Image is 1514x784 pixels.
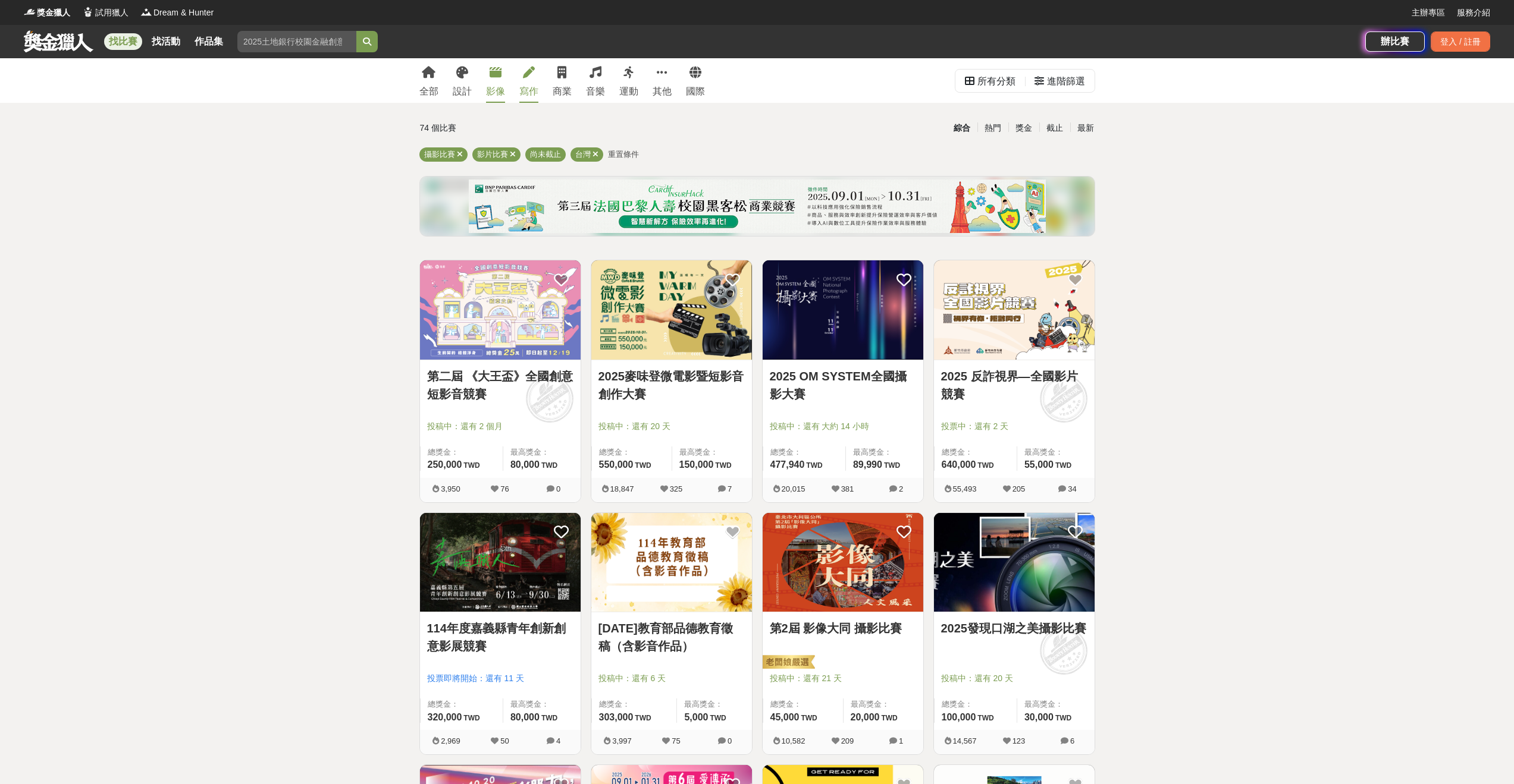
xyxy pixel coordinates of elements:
[427,420,573,433] span: 投稿中：還有 2 個月
[728,484,732,493] span: 7
[541,461,557,470] span: TWD
[619,58,638,103] a: 運動
[586,84,605,99] div: 音樂
[941,672,1087,685] span: 投稿中：還有 20 天
[1365,32,1425,52] a: 辦比賽
[610,484,634,493] span: 18,847
[679,446,745,458] span: 最高獎金：
[782,736,805,745] span: 10,582
[851,698,916,710] span: 最高獎金：
[1008,118,1039,138] div: 獎金
[153,7,214,19] span: Dream & Hunter
[486,58,505,103] a: 影像
[510,459,540,470] span: 80,000
[598,367,745,403] a: 2025麥味登微電影暨短影音創作大賽
[1024,459,1054,470] span: 55,000
[670,484,683,493] span: 325
[853,446,916,458] span: 最高獎金：
[763,513,923,612] img: Cover Image
[770,459,805,470] span: 477,940
[420,260,581,360] img: Cover Image
[104,33,142,50] a: 找比賽
[1024,712,1054,722] span: 30,000
[942,712,976,722] span: 100,000
[428,698,496,710] span: 總獎金：
[760,654,815,671] img: 老闆娘嚴選
[599,459,634,470] span: 550,000
[770,446,838,458] span: 總獎金：
[941,619,1087,637] a: 2025發現口湖之美攝影比賽
[942,698,1010,710] span: 總獎金：
[428,459,462,470] span: 250,000
[82,7,128,19] a: Logo試用獵人
[1070,736,1074,745] span: 6
[441,736,460,745] span: 2,969
[1070,118,1101,138] div: 最新
[941,367,1087,403] a: 2025 反詐視界—全國影片競賽
[806,461,822,470] span: TWD
[934,260,1095,360] img: Cover Image
[942,446,1010,458] span: 總獎金：
[635,714,651,722] span: TWD
[946,118,977,138] div: 綜合
[934,260,1095,360] a: Cover Image
[591,260,752,360] img: Cover Image
[1039,118,1070,138] div: 截止
[853,459,882,470] span: 89,990
[428,712,462,722] span: 320,000
[1068,484,1076,493] span: 34
[841,736,854,745] span: 209
[851,712,880,722] span: 20,000
[599,698,670,710] span: 總獎金：
[95,7,128,19] span: 試用獵人
[598,672,745,685] span: 投稿中：還有 6 天
[591,260,752,360] a: Cover Image
[420,118,644,138] div: 74 個比賽
[427,367,573,403] a: 第二屆 《大王盃》全國創意短影音競賽
[428,446,496,458] span: 總獎金：
[801,714,817,722] span: TWD
[1055,714,1071,722] span: TWD
[608,150,639,159] span: 重置條件
[500,484,509,493] span: 76
[1013,736,1026,745] span: 123
[586,58,605,103] a: 音樂
[486,84,505,99] div: 影像
[977,118,1008,138] div: 熱門
[770,420,916,433] span: 投稿中：還有 大約 14 小時
[469,180,1046,233] img: c5de0e1a-e514-4d63-bbd2-29f80b956702.png
[1412,7,1445,19] a: 主辦專區
[556,736,560,745] span: 4
[942,459,976,470] span: 640,000
[782,484,805,493] span: 20,015
[953,736,977,745] span: 14,567
[1024,446,1087,458] span: 最高獎金：
[419,84,438,99] div: 全部
[519,58,538,103] a: 寫作
[477,150,508,159] span: 影片比賽
[841,484,854,493] span: 381
[519,84,538,99] div: 寫作
[619,84,638,99] div: 運動
[977,461,993,470] span: TWD
[770,712,800,722] span: 45,000
[419,58,438,103] a: 全部
[684,698,744,710] span: 最高獎金：
[635,461,651,470] span: TWD
[763,260,923,360] img: Cover Image
[770,367,916,403] a: 2025 OM SYSTEM全國攝影大賽
[140,6,152,18] img: Logo
[1457,7,1490,19] a: 服務介紹
[1024,698,1087,710] span: 最高獎金：
[541,714,557,722] span: TWD
[463,461,479,470] span: TWD
[672,736,680,745] span: 75
[500,736,509,745] span: 50
[553,58,572,103] a: 商業
[420,260,581,360] a: Cover Image
[37,7,70,19] span: 獎金獵人
[510,698,573,710] span: 最高獎金：
[530,150,561,159] span: 尚未截止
